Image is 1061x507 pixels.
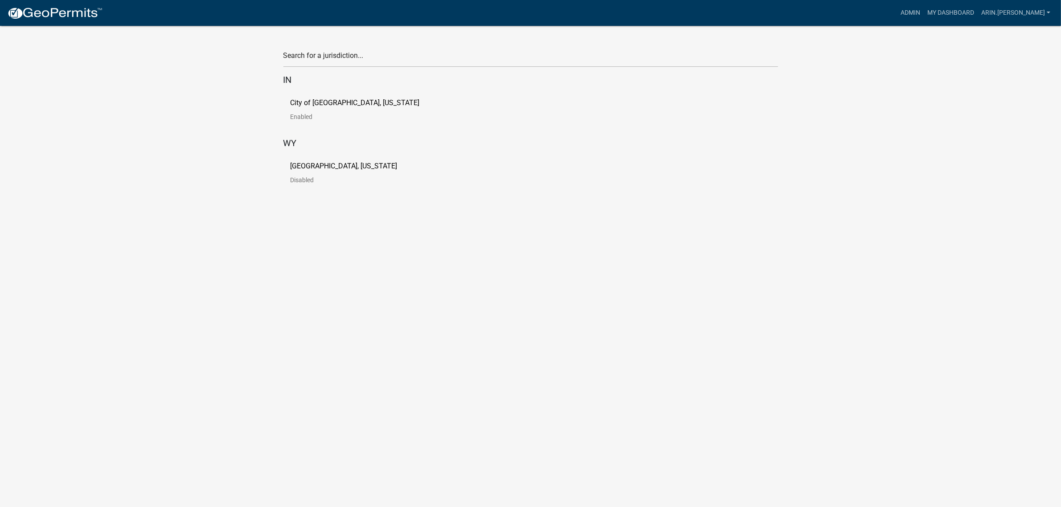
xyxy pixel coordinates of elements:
[291,99,420,106] p: City of [GEOGRAPHIC_DATA], [US_STATE]
[291,99,434,127] a: City of [GEOGRAPHIC_DATA], [US_STATE]Enabled
[291,163,397,170] p: [GEOGRAPHIC_DATA], [US_STATE]
[897,4,924,21] a: Admin
[291,177,412,183] p: Disabled
[291,163,412,190] a: [GEOGRAPHIC_DATA], [US_STATE]Disabled
[924,4,978,21] a: My Dashboard
[978,4,1054,21] a: arin.[PERSON_NAME]
[283,74,778,85] h5: IN
[291,114,434,120] p: Enabled
[283,138,778,148] h5: WY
